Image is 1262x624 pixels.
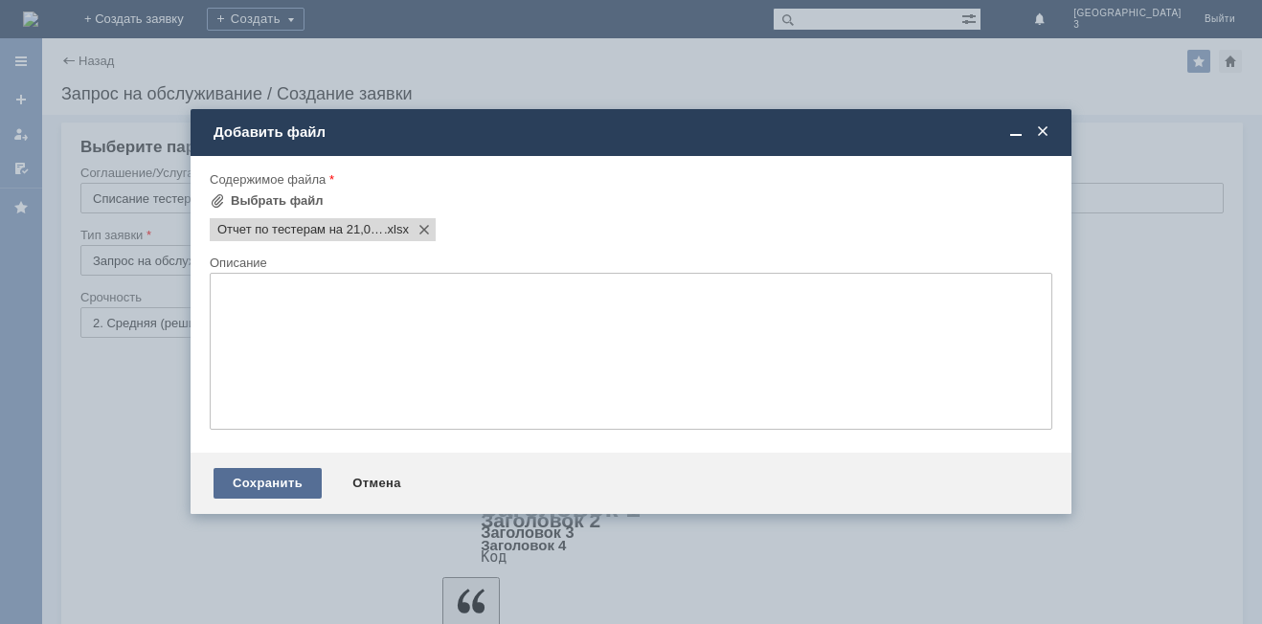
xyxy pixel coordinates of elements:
span: Отчет по тестерам на 21,08 М 3.xlsx [217,222,384,237]
span: Свернуть (Ctrl + M) [1006,123,1025,141]
span: Закрыть [1033,123,1052,141]
div: Содержимое файла [210,173,1048,186]
div: Выбрать файл [231,193,324,209]
span: Отчет по тестерам на 21,08 М 3.xlsx [384,222,409,237]
div: Описание [210,256,1048,269]
div: Добавить файл [214,123,1052,141]
div: Здравствуйте, спишите пожалуйста тестеры на наш магазин, [GEOGRAPHIC_DATA] 3, файл прилагаю [8,8,280,54]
